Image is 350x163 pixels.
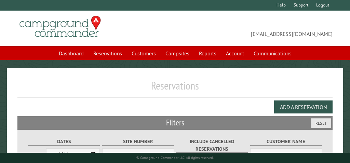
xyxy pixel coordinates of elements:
[102,138,174,146] label: Site Number
[28,152,46,159] label: From:
[28,138,100,146] label: Dates
[175,19,333,38] span: [EMAIL_ADDRESS][DOMAIN_NAME]
[127,47,160,60] a: Customers
[89,47,126,60] a: Reservations
[250,47,296,60] a: Communications
[176,138,248,153] label: Include Cancelled Reservations
[17,116,333,129] h2: Filters
[195,47,220,60] a: Reports
[311,118,331,128] button: Reset
[136,155,214,160] small: © Campground Commander LLC. All rights reserved.
[274,100,333,113] button: Add a Reservation
[55,47,88,60] a: Dashboard
[250,138,322,146] label: Customer Name
[161,47,193,60] a: Campsites
[17,79,333,98] h1: Reservations
[17,13,103,40] img: Campground Commander
[222,47,248,60] a: Account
